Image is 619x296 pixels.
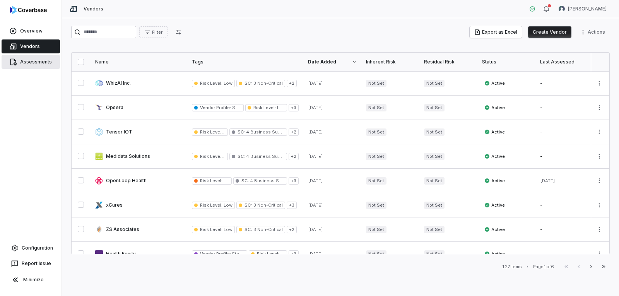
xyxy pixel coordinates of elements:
span: Active [484,129,505,135]
span: + 2 [287,80,297,87]
span: Low [222,227,233,232]
span: Not Set [424,202,445,209]
div: Last Assessed [540,59,589,65]
button: Minimize [3,272,58,287]
span: Active [484,226,505,233]
span: Vendors [84,6,103,12]
a: Assessments [2,55,60,69]
span: SC : [238,129,245,135]
span: Not Set [366,128,386,136]
span: Not Set [366,250,386,258]
span: Low [276,105,286,110]
a: Configuration [3,241,58,255]
span: Not Set [424,104,445,111]
span: Active [484,153,505,159]
button: More actions [593,248,605,260]
span: Not Set [424,153,445,160]
td: - [535,120,593,144]
span: SC : [245,227,252,232]
span: 4 Business Supporting [245,154,296,159]
span: Not Set [366,202,386,209]
span: + 2 [289,153,299,160]
td: - [535,96,593,120]
span: 3 Non-Critical [252,80,283,86]
span: Risk Level : [200,178,222,183]
span: Active [484,80,505,86]
span: 3 Non-Critical [252,227,283,232]
span: + 3 [287,202,297,209]
button: More actions [593,199,605,211]
span: Risk Level : [200,129,224,135]
span: SaaS [231,105,243,110]
a: Overview [2,24,60,38]
a: Vendors [2,39,60,53]
div: Inherent Risk [366,59,415,65]
td: - [535,71,593,96]
div: • [527,264,528,269]
span: + 3 [289,104,299,111]
span: + 2 [287,226,297,233]
span: Low [279,251,289,257]
button: Arun Muthu avatar[PERSON_NAME] [554,3,611,15]
span: Not Set [366,104,386,111]
span: 4 Business Supporting [245,129,296,135]
span: SC : [245,202,252,208]
span: Active [484,104,505,111]
span: [DATE] [308,251,323,257]
div: 127 items [502,264,522,270]
span: Risk Level : [200,80,222,86]
span: [DATE] [308,202,323,208]
span: Risk Level : [200,202,222,208]
span: Not Set [424,226,445,233]
button: More actions [593,224,605,235]
img: Arun Muthu avatar [559,6,565,12]
span: Medium [222,178,240,183]
button: More actions [593,102,605,113]
span: Not Set [424,128,445,136]
span: + 3 [289,177,299,185]
span: [DATE] [308,129,323,135]
td: - [535,144,593,169]
span: Not Set [366,80,386,87]
span: SC : [241,178,249,183]
button: More actions [593,175,605,186]
span: 3 Non-Critical [252,202,283,208]
button: More actions [593,151,605,162]
span: Active [484,178,505,184]
span: Not Set [424,80,445,87]
div: Page 1 of 6 [533,264,554,270]
span: Risk Level : [253,105,276,110]
span: 4 Business Supporting [249,178,300,183]
button: Filter [139,26,168,38]
button: More actions [593,126,605,138]
span: [DATE] [308,227,323,232]
span: Filter [152,29,162,35]
span: Low [222,202,233,208]
span: Active [484,202,505,208]
span: SC : [238,154,245,159]
span: Vendor Profile : [200,105,231,110]
span: + 2 [289,128,299,136]
img: logo-D7KZi-bG.svg [10,6,47,14]
button: Create Vendor [528,26,571,38]
span: [DATE] [540,178,555,183]
button: Export as Excel [470,26,522,38]
span: + 3 [289,250,299,258]
span: Low [222,80,233,86]
span: Risk Level : [200,227,222,232]
span: Not Set [424,177,445,185]
span: Not Set [366,153,386,160]
button: More actions [578,26,610,38]
span: Financial [231,251,251,257]
span: Risk Level : [200,154,224,159]
span: Active [484,251,505,257]
div: Date Added [308,59,357,65]
span: Vendor Profile : [200,251,231,257]
span: [DATE] [308,105,323,110]
td: - [535,217,593,242]
button: More actions [593,77,605,89]
div: Name [95,59,183,65]
td: - [535,193,593,217]
span: [DATE] [308,154,323,159]
span: [DATE] [308,80,323,86]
